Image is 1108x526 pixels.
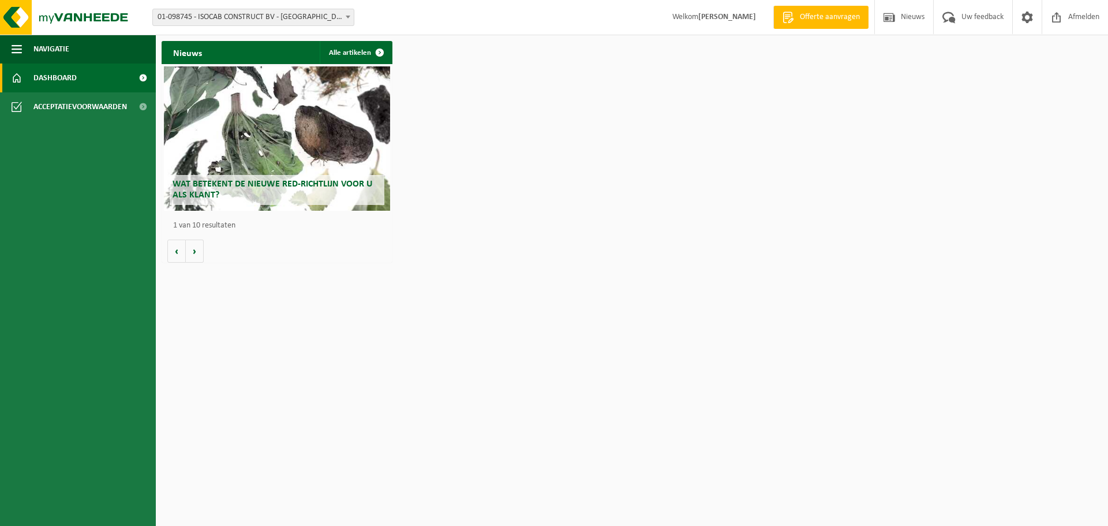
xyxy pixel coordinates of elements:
[33,35,69,64] span: Navigatie
[773,6,869,29] a: Offerte aanvragen
[167,240,186,263] button: Vorige
[797,12,863,23] span: Offerte aanvragen
[320,41,391,64] a: Alle artikelen
[33,64,77,92] span: Dashboard
[162,41,214,64] h2: Nieuws
[186,240,204,263] button: Volgende
[173,180,372,200] span: Wat betekent de nieuwe RED-richtlijn voor u als klant?
[33,92,127,121] span: Acceptatievoorwaarden
[164,66,390,211] a: Wat betekent de nieuwe RED-richtlijn voor u als klant?
[173,222,387,230] p: 1 van 10 resultaten
[153,9,354,25] span: 01-098745 - ISOCAB CONSTRUCT BV - BAVIKHOVE
[152,9,354,26] span: 01-098745 - ISOCAB CONSTRUCT BV - BAVIKHOVE
[698,13,756,21] strong: [PERSON_NAME]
